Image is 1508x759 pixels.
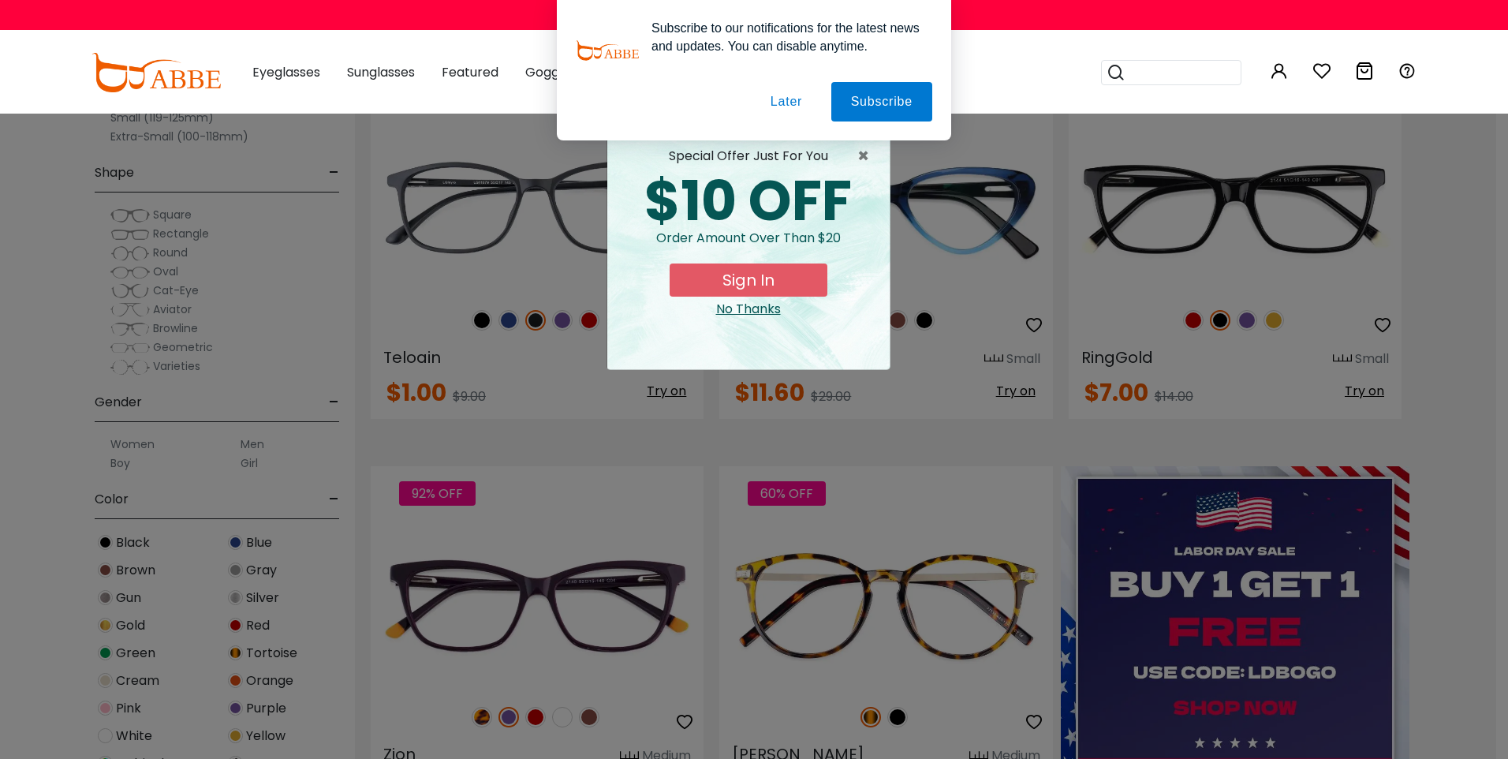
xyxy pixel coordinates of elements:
button: Subscribe [831,82,932,122]
button: Sign In [670,264,827,297]
button: Close [857,147,877,166]
div: $10 OFF [620,174,877,229]
div: special offer just for you [620,147,877,166]
img: notification icon [576,19,639,82]
div: Close [620,300,877,319]
div: Order amount over than $20 [620,229,877,264]
span: × [857,147,877,166]
button: Later [751,82,822,122]
div: Subscribe to our notifications for the latest news and updates. You can disable anytime. [639,19,932,55]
